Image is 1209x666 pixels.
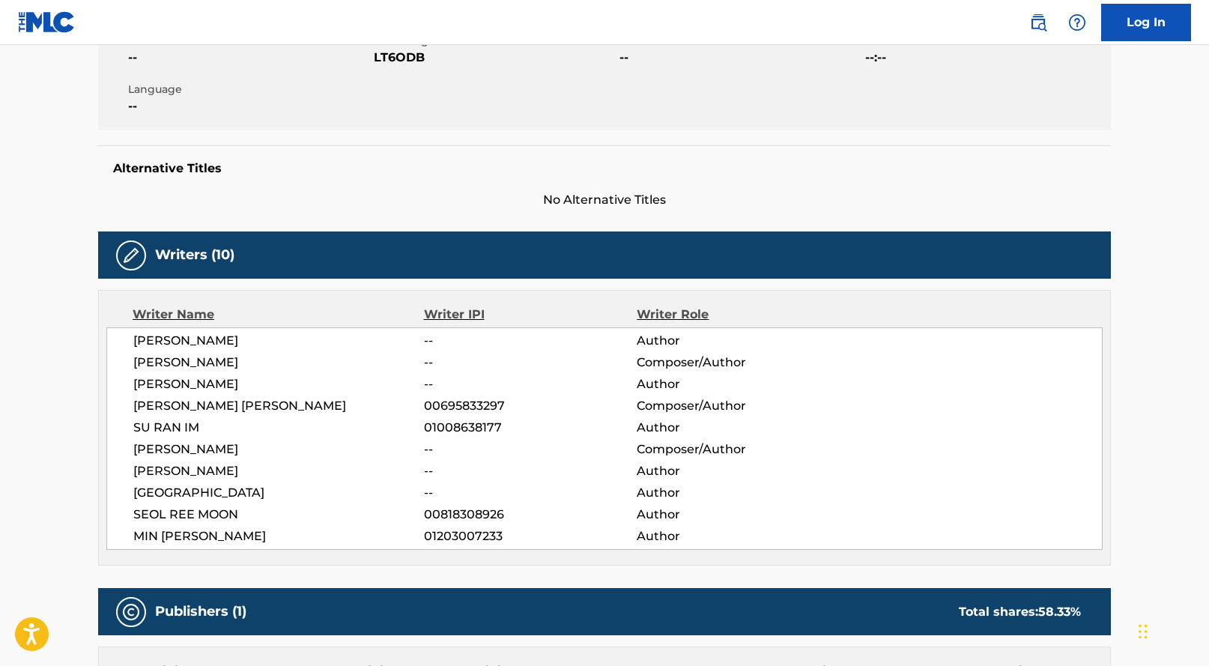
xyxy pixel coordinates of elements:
span: 00695833297 [424,397,637,415]
span: -- [128,49,370,67]
span: Author [637,527,831,545]
a: Public Search [1023,7,1053,37]
span: 01203007233 [424,527,637,545]
h5: Alternative Titles [113,161,1096,176]
span: Composer/Author [637,354,831,372]
span: -- [424,354,637,372]
span: Author [637,419,831,437]
span: Composer/Author [637,397,831,415]
span: [PERSON_NAME] [133,441,424,458]
span: 01008638177 [424,419,637,437]
span: [PERSON_NAME] [133,462,424,480]
span: Author [637,506,831,524]
div: Total shares: [959,603,1081,621]
span: MIN [PERSON_NAME] [133,527,424,545]
span: 00818308926 [424,506,637,524]
span: LT6ODB [374,49,616,67]
span: -- [424,484,637,502]
span: No Alternative Titles [98,191,1111,209]
span: -- [128,97,370,115]
img: search [1029,13,1047,31]
div: Help [1062,7,1092,37]
span: [PERSON_NAME] [PERSON_NAME] [133,397,424,415]
span: Language [128,82,370,97]
span: [PERSON_NAME] [133,332,424,350]
span: -- [424,462,637,480]
span: Composer/Author [637,441,831,458]
img: help [1068,13,1086,31]
span: -- [424,332,637,350]
span: Author [637,462,831,480]
img: Publishers [122,603,140,621]
a: Log In [1101,4,1191,41]
img: Writers [122,246,140,264]
span: --:-- [865,49,1107,67]
span: 58.33 % [1038,605,1081,619]
span: [PERSON_NAME] [133,375,424,393]
span: SU RAN IM [133,419,424,437]
span: -- [424,375,637,393]
span: SEOL REE MOON [133,506,424,524]
span: Author [637,484,831,502]
h5: Writers (10) [155,246,234,264]
div: Writer Name [133,306,424,324]
span: [GEOGRAPHIC_DATA] [133,484,424,502]
h5: Publishers (1) [155,603,246,620]
span: -- [619,49,861,67]
span: Author [637,375,831,393]
span: [PERSON_NAME] [133,354,424,372]
span: Author [637,332,831,350]
iframe: Chat Widget [1134,594,1209,666]
div: Writer IPI [424,306,637,324]
div: Drag [1139,609,1148,654]
img: MLC Logo [18,11,76,33]
div: Writer Role [637,306,831,324]
span: -- [424,441,637,458]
